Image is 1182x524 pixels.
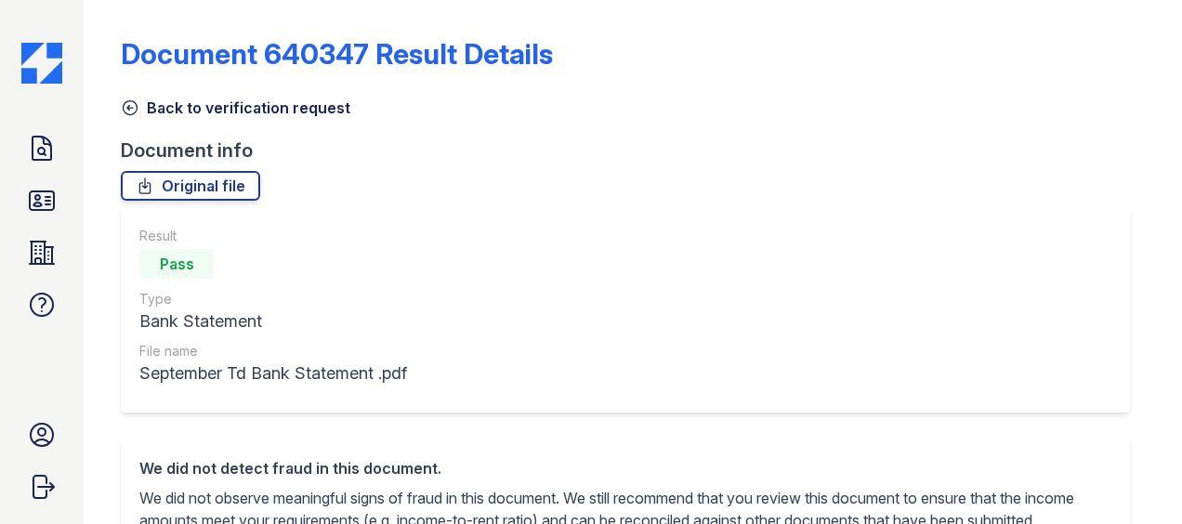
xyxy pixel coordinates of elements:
[139,342,407,360] div: File name
[139,227,407,245] div: Result
[121,138,1145,164] div: Document info
[139,290,407,308] div: Type
[121,37,553,71] a: Document 640347 Result Details
[21,43,62,84] img: CE_Icon_Blue-c292c112584629df590d857e76928e9f676e5b41ef8f769ba2f05ee15b207248.png
[139,360,407,386] div: September Td Bank Statement .pdf
[121,97,350,119] a: Back to verification request
[139,249,214,279] div: Pass
[139,457,1111,479] div: We did not detect fraud in this document.
[121,171,260,201] a: Original file
[139,308,407,334] div: Bank Statement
